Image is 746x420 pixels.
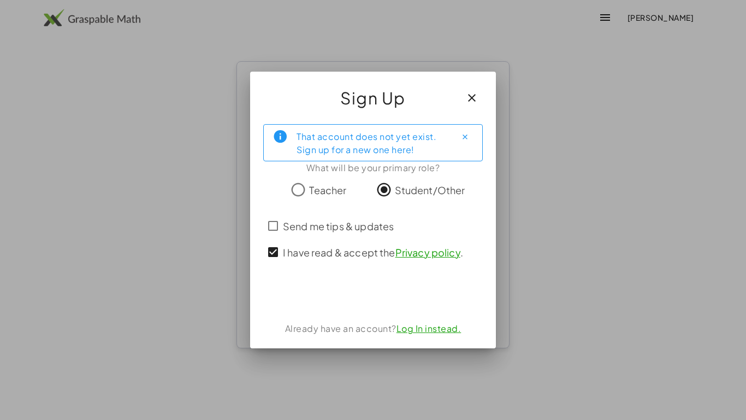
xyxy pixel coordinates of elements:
span: Teacher [309,183,346,197]
a: Privacy policy [395,246,460,259]
div: Already have an account? [263,322,483,335]
iframe: Sign in with Google Button [313,282,433,306]
div: What will be your primary role? [263,161,483,174]
span: I have read & accept the . [283,245,463,260]
span: Student/Other [395,183,465,197]
span: Sign Up [340,85,406,111]
div: That account does not yet exist. Sign up for a new one here! [297,129,447,156]
button: Close [456,128,473,145]
span: Send me tips & updates [283,219,394,234]
a: Log In instead. [396,323,461,334]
